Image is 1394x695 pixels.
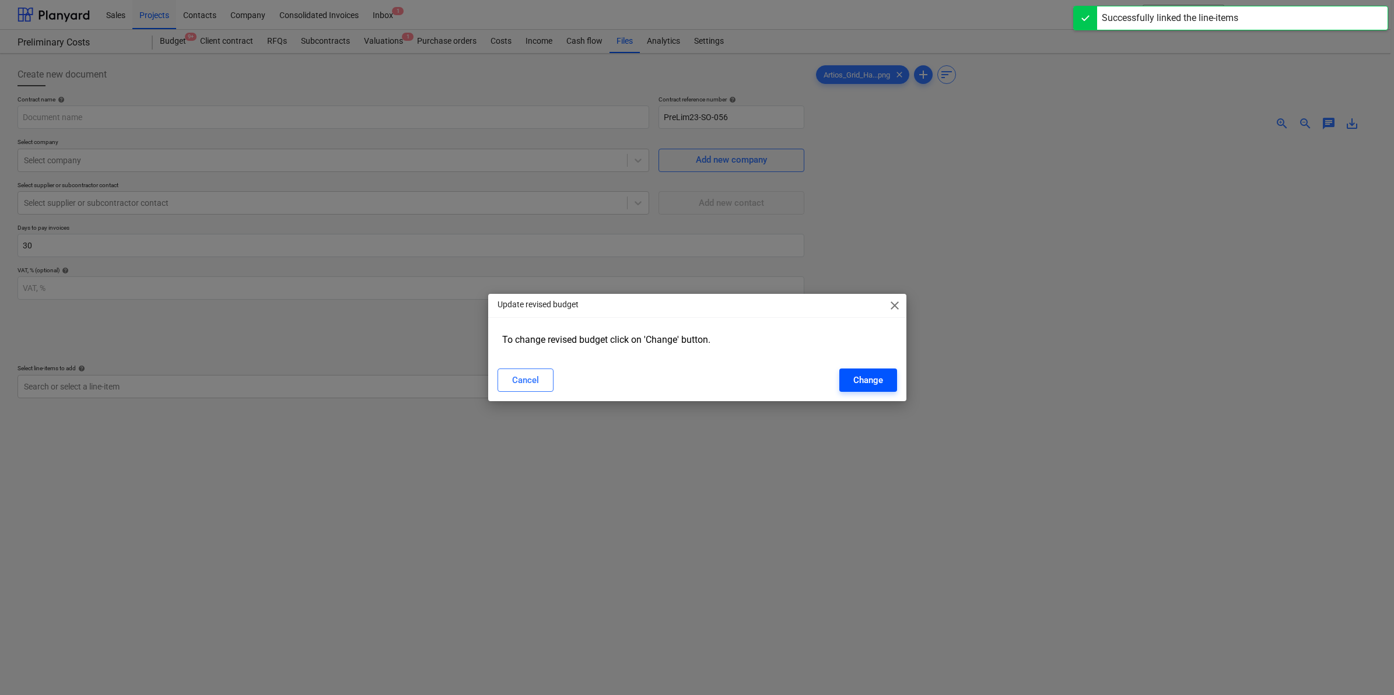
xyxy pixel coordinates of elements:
div: Change [853,373,883,388]
iframe: Chat Widget [1336,639,1394,695]
div: Cancel [512,373,539,388]
button: Change [839,368,897,392]
div: Successfully linked the line-items [1102,11,1238,25]
p: Update revised budget [498,299,579,311]
button: Cancel [498,368,554,392]
span: close [888,299,902,313]
div: To change revised budget click on 'Change' button. [498,329,897,350]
